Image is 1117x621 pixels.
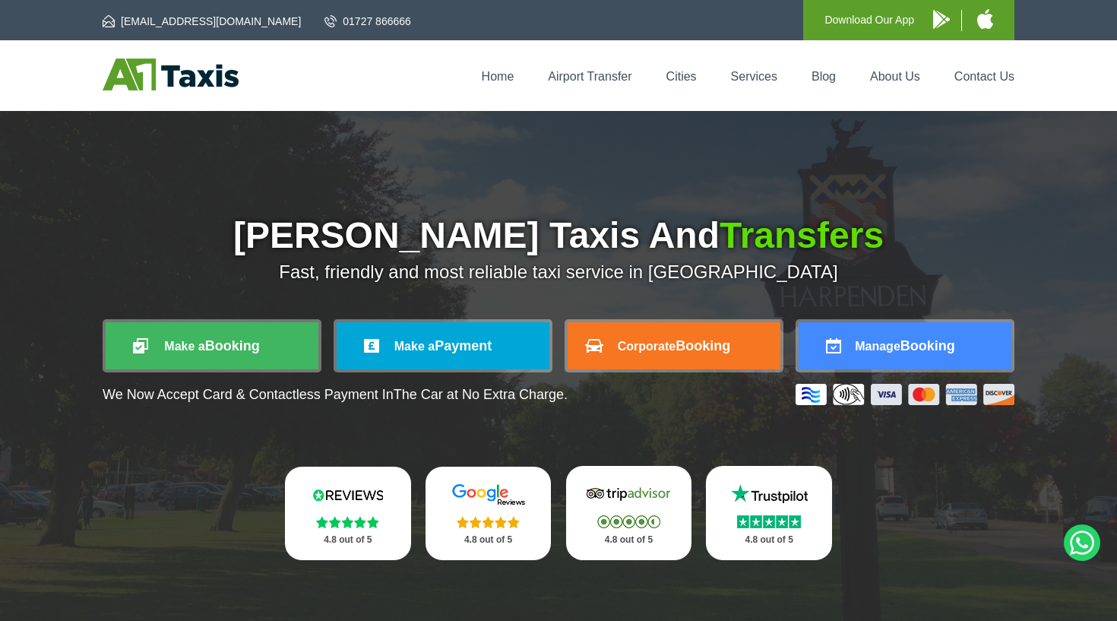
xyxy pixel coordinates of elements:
[720,215,884,255] span: Transfers
[337,322,549,369] a: Make aPayment
[443,483,534,506] img: Google
[737,515,801,528] img: Stars
[618,340,676,353] span: Corporate
[316,516,379,528] img: Stars
[103,261,1014,283] p: Fast, friendly and most reliable taxi service in [GEOGRAPHIC_DATA]
[870,70,920,83] a: About Us
[723,531,815,550] p: 4.8 out of 5
[457,516,520,528] img: Stars
[164,340,204,353] span: Make a
[394,387,568,402] span: The Car at No Extra Charge.
[106,322,318,369] a: Make aBooking
[103,14,301,29] a: [EMAIL_ADDRESS][DOMAIN_NAME]
[482,70,514,83] a: Home
[394,340,435,353] span: Make a
[855,340,900,353] span: Manage
[796,384,1014,405] img: Credit And Debit Cards
[302,531,394,550] p: 4.8 out of 5
[666,70,697,83] a: Cities
[954,70,1014,83] a: Contact Us
[103,387,568,403] p: We Now Accept Card & Contactless Payment In
[799,322,1011,369] a: ManageBooking
[285,467,411,560] a: Reviews.io Stars 4.8 out of 5
[103,59,239,90] img: A1 Taxis St Albans LTD
[324,14,411,29] a: 01727 866666
[302,483,394,506] img: Reviews.io
[731,70,777,83] a: Services
[933,10,950,29] img: A1 Taxis Android App
[977,9,993,29] img: A1 Taxis iPhone App
[583,531,676,550] p: 4.8 out of 5
[568,322,780,369] a: CorporateBooking
[426,467,552,560] a: Google Stars 4.8 out of 5
[723,483,815,505] img: Trustpilot
[706,466,832,560] a: Trustpilot Stars 4.8 out of 5
[566,466,692,560] a: Tripadvisor Stars 4.8 out of 5
[103,217,1014,254] h1: [PERSON_NAME] Taxis And
[597,515,660,528] img: Stars
[824,11,914,30] p: Download Our App
[442,531,535,550] p: 4.8 out of 5
[812,70,836,83] a: Blog
[583,483,674,505] img: Tripadvisor
[548,70,631,83] a: Airport Transfer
